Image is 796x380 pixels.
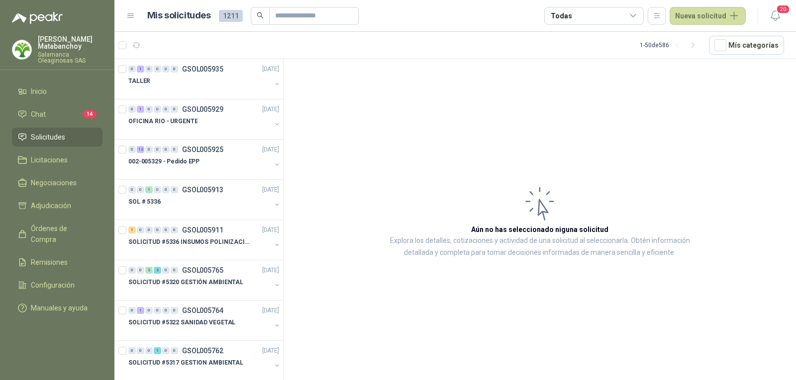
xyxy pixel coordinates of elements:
[471,224,608,235] h3: Aún no has seleccionado niguna solicitud
[137,146,144,153] div: 12
[128,197,161,207] p: SOL # 5336
[162,146,170,153] div: 0
[12,12,63,24] img: Logo peakr
[262,266,279,275] p: [DATE]
[145,267,153,274] div: 2
[171,307,178,314] div: 0
[137,267,144,274] div: 0
[12,105,102,124] a: Chat14
[12,276,102,295] a: Configuración
[640,37,701,53] div: 1 - 50 de 586
[128,224,281,256] a: 1 0 0 0 0 0 GSOL005911[DATE] SOLICITUD #5336 INSUMOS POLINIZACIÓN
[128,237,252,247] p: SOLICITUD #5336 INSUMOS POLINIZACIÓN
[262,145,279,154] p: [DATE]
[154,146,161,153] div: 0
[128,186,136,193] div: 0
[145,347,153,354] div: 0
[128,106,136,113] div: 0
[162,227,170,233] div: 0
[171,347,178,354] div: 0
[12,40,31,59] img: Company Logo
[171,267,178,274] div: 0
[137,66,144,73] div: 1
[31,154,68,165] span: Licitaciones
[171,227,178,233] div: 0
[182,146,223,153] p: GSOL005925
[12,299,102,317] a: Manuales y ayuda
[38,52,102,64] p: Salamanca Oleaginosas SAS
[12,173,102,192] a: Negociaciones
[262,306,279,315] p: [DATE]
[162,66,170,73] div: 0
[38,36,102,50] p: [PERSON_NAME] Matabanchoy
[154,106,161,113] div: 0
[257,12,264,19] span: search
[12,82,102,101] a: Inicio
[766,7,784,25] button: 20
[128,304,281,336] a: 0 1 0 0 0 0 GSOL005764[DATE] SOLICITUD #5322 SANIDAD VEGETAL
[154,227,161,233] div: 0
[171,66,178,73] div: 0
[776,4,790,14] span: 20
[128,103,281,135] a: 0 1 0 0 0 0 GSOL005929[DATE] OFICINA RIO - URGENTE
[262,185,279,195] p: [DATE]
[171,186,178,193] div: 0
[31,177,77,188] span: Negociaciones
[262,226,279,235] p: [DATE]
[12,219,102,249] a: Órdenes de Compra
[128,117,198,126] p: OFICINA RIO - URGENTE
[154,186,161,193] div: 0
[162,347,170,354] div: 0
[128,358,243,368] p: SOLICITUD #5317 GESTION AMBIENTAL
[182,227,223,233] p: GSOL005911
[182,307,223,314] p: GSOL005764
[182,186,223,193] p: GSOL005913
[182,347,223,354] p: GSOL005762
[128,278,243,287] p: SOLICITUD #5320 GESTIÓN AMBIENTAL
[162,106,170,113] div: 0
[128,66,136,73] div: 0
[162,186,170,193] div: 0
[137,106,144,113] div: 1
[162,307,170,314] div: 0
[262,65,279,74] p: [DATE]
[31,109,46,120] span: Chat
[145,307,153,314] div: 0
[128,144,281,175] a: 0 12 0 0 0 0 GSOL005925[DATE] 002-005329 - Pedido EPP
[171,106,178,113] div: 0
[128,184,281,216] a: 0 0 1 0 0 0 GSOL005913[DATE] SOL # 5336
[171,146,178,153] div: 0
[31,132,65,143] span: Solicitudes
[182,106,223,113] p: GSOL005929
[262,105,279,114] p: [DATE]
[182,66,223,73] p: GSOL005935
[31,280,75,291] span: Configuración
[219,10,243,22] span: 1211
[128,157,199,166] p: 002-005329 - Pedido EPP
[154,307,161,314] div: 0
[145,66,153,73] div: 0
[128,63,281,95] a: 0 1 0 0 0 0 GSOL005935[DATE] TALLER
[145,227,153,233] div: 0
[31,303,88,313] span: Manuales y ayuda
[83,110,97,118] span: 14
[31,223,93,245] span: Órdenes de Compra
[128,347,136,354] div: 0
[137,307,144,314] div: 1
[128,267,136,274] div: 0
[154,66,161,73] div: 0
[12,128,102,147] a: Solicitudes
[551,10,572,21] div: Todas
[128,227,136,233] div: 1
[31,86,47,97] span: Inicio
[128,318,235,327] p: SOLICITUD #5322 SANIDAD VEGETAL
[145,186,153,193] div: 1
[709,36,784,55] button: Mís categorías
[145,146,153,153] div: 0
[383,235,696,259] p: Explora los detalles, cotizaciones y actividad de una solicitud al seleccionarla. Obtén informaci...
[154,267,161,274] div: 2
[12,253,102,272] a: Remisiones
[31,200,71,211] span: Adjudicación
[128,307,136,314] div: 0
[31,257,68,268] span: Remisiones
